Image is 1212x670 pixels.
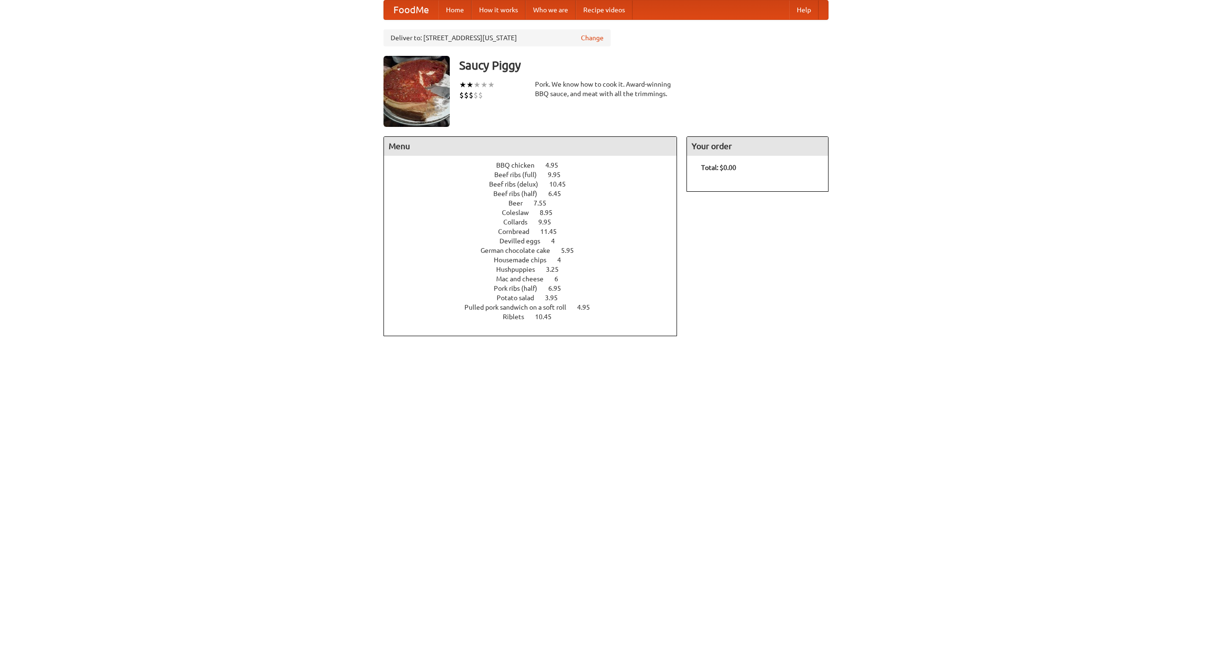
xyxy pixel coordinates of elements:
div: Pork. We know how to cook it. Award-winning BBQ sauce, and meat with all the trimmings. [535,80,677,98]
span: 9.95 [538,218,561,226]
span: Pulled pork sandwich on a soft roll [464,304,576,311]
li: $ [469,90,473,100]
span: Beef ribs (full) [494,171,546,179]
span: Housemade chips [494,256,556,264]
span: Collards [503,218,537,226]
a: Beef ribs (half) 6.45 [493,190,579,197]
a: Recipe videos [576,0,633,19]
li: $ [464,90,469,100]
h4: Menu [384,137,677,156]
span: 4.95 [545,161,568,169]
span: German chocolate cake [481,247,560,254]
li: $ [459,90,464,100]
a: Potato salad 3.95 [497,294,575,302]
li: ★ [481,80,488,90]
span: 6.95 [548,285,570,292]
a: Cornbread 11.45 [498,228,574,235]
span: 9.95 [548,171,570,179]
a: Beer 7.55 [508,199,564,207]
span: 4 [557,256,570,264]
li: ★ [459,80,466,90]
a: German chocolate cake 5.95 [481,247,591,254]
b: Total: $0.00 [701,164,736,171]
a: Who we are [526,0,576,19]
span: 6 [554,275,568,283]
h4: Your order [687,137,828,156]
li: $ [473,90,478,100]
span: Riblets [503,313,534,321]
a: How it works [472,0,526,19]
span: Mac and cheese [496,275,553,283]
span: Cornbread [498,228,539,235]
span: Devilled eggs [499,237,550,245]
a: Beef ribs (full) 9.95 [494,171,578,179]
a: FoodMe [384,0,438,19]
span: 5.95 [561,247,583,254]
a: Mac and cheese 6 [496,275,576,283]
span: 10.45 [535,313,561,321]
span: 7.55 [534,199,556,207]
span: 6.45 [548,190,570,197]
a: BBQ chicken 4.95 [496,161,576,169]
a: Collards 9.95 [503,218,569,226]
a: Beef ribs (delux) 10.45 [489,180,583,188]
li: ★ [473,80,481,90]
h3: Saucy Piggy [459,56,829,75]
a: Housemade chips 4 [494,256,579,264]
span: 8.95 [540,209,562,216]
a: Coleslaw 8.95 [502,209,570,216]
span: Pork ribs (half) [494,285,547,292]
span: Beef ribs (half) [493,190,547,197]
span: Potato salad [497,294,544,302]
a: Change [581,33,604,43]
a: Hushpuppies 3.25 [496,266,576,273]
span: 3.95 [545,294,567,302]
a: Pork ribs (half) 6.95 [494,285,579,292]
span: 4 [551,237,564,245]
a: Home [438,0,472,19]
a: Devilled eggs 4 [499,237,572,245]
span: Beer [508,199,532,207]
span: 3.25 [546,266,568,273]
span: BBQ chicken [496,161,544,169]
li: $ [478,90,483,100]
a: Riblets 10.45 [503,313,569,321]
li: ★ [466,80,473,90]
a: Help [789,0,819,19]
a: Pulled pork sandwich on a soft roll 4.95 [464,304,607,311]
span: Coleslaw [502,209,538,216]
span: 11.45 [540,228,566,235]
img: angular.jpg [383,56,450,127]
span: Beef ribs (delux) [489,180,548,188]
div: Deliver to: [STREET_ADDRESS][US_STATE] [383,29,611,46]
span: 10.45 [549,180,575,188]
li: ★ [488,80,495,90]
span: Hushpuppies [496,266,544,273]
span: 4.95 [577,304,599,311]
